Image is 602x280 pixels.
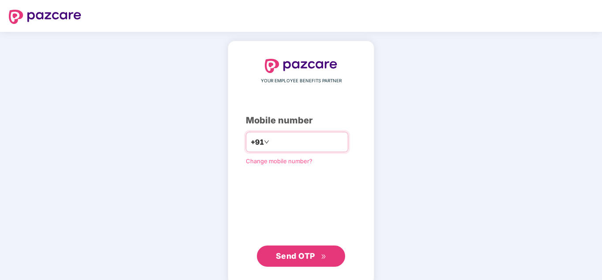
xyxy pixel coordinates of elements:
span: double-right [321,254,327,260]
a: Change mobile number? [246,157,312,165]
span: YOUR EMPLOYEE BENEFITS PARTNER [261,77,342,84]
span: down [264,139,269,145]
span: Send OTP [276,251,315,261]
img: logo [265,59,337,73]
div: Mobile number [246,114,356,127]
button: Send OTPdouble-right [257,245,345,267]
img: logo [9,10,81,24]
span: +91 [251,137,264,148]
